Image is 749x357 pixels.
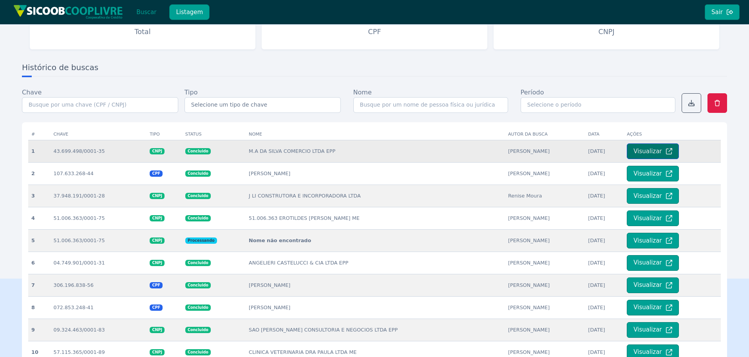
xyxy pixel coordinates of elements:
div: CNPJ [498,27,715,37]
td: Nome não encontrado [246,229,505,252]
input: Busque por um nome de pessoa física ou jurídica [353,97,508,113]
button: Buscar [130,4,163,20]
td: [DATE] [585,140,624,162]
span: Concluido [185,170,211,177]
th: 6 [28,252,50,274]
td: 43.699.498/0001-35 [50,140,147,162]
td: [DATE] [585,296,624,319]
td: [DATE] [585,185,624,207]
button: Visualizar [627,188,678,204]
img: img/sicoob_cooplivre.png [13,5,123,19]
label: Nome [353,88,372,97]
td: [PERSON_NAME] [246,296,505,319]
button: Visualizar [627,322,678,338]
th: 3 [28,185,50,207]
td: 306.196.838-56 [50,274,147,296]
td: [PERSON_NAME] [505,229,585,252]
td: [PERSON_NAME] [505,162,585,185]
th: 7 [28,274,50,296]
span: Processando [185,237,217,244]
th: 4 [28,207,50,229]
th: Data [585,129,624,140]
td: [PERSON_NAME] [505,252,585,274]
th: Nome [246,129,505,140]
span: CNPJ [150,327,165,333]
span: Concluido [185,304,211,311]
span: CNPJ [150,260,165,266]
button: Visualizar [627,233,678,248]
th: # [28,129,50,140]
th: 1 [28,140,50,162]
span: Concluido [185,282,211,288]
td: [PERSON_NAME] [246,162,505,185]
label: Chave [22,88,42,97]
th: Tipo [147,129,182,140]
span: Concluido [185,349,211,355]
span: Concluido [185,260,211,266]
td: 51.006.363/0001-75 [50,229,147,252]
span: CPF [150,282,163,288]
td: SAO [PERSON_NAME] CONSULTORIA E NEGOCIOS LTDA EPP [246,319,505,341]
td: 51.006.363 EROTILDES [PERSON_NAME] ME [246,207,505,229]
input: Busque por uma chave (CPF / CNPJ) [22,97,178,113]
td: 107.633.268-44 [50,162,147,185]
td: Renise Moura [505,185,585,207]
td: [PERSON_NAME] [505,319,585,341]
th: Chave [50,129,147,140]
button: Listagem [169,4,210,20]
td: J LI CONSTRUTORA E INCORPORADORA LTDA [246,185,505,207]
span: CNPJ [150,237,165,244]
button: Visualizar [627,300,678,315]
th: Status [182,129,246,140]
td: [DATE] [585,207,624,229]
span: Concluido [185,148,211,154]
button: Visualizar [627,210,678,226]
td: [DATE] [585,162,624,185]
label: Tipo [185,88,198,97]
button: Visualizar [627,277,678,293]
span: CNPJ [150,148,165,154]
input: Selecione o período [521,97,675,113]
span: CNPJ [150,193,165,199]
td: 09.324.463/0001-83 [50,319,147,341]
th: Autor da busca [505,129,585,140]
td: [PERSON_NAME] [246,274,505,296]
td: [PERSON_NAME] [505,140,585,162]
div: Total [34,27,251,37]
span: Concluido [185,327,211,333]
th: 8 [28,296,50,319]
th: Ações [624,129,721,140]
td: [PERSON_NAME] [505,207,585,229]
span: CNPJ [150,215,165,221]
td: [DATE] [585,252,624,274]
td: 04.749.901/0001-31 [50,252,147,274]
button: Sair [705,4,740,20]
td: 37.948.191/0001-28 [50,185,147,207]
th: 5 [28,229,50,252]
span: Concluido [185,193,211,199]
span: CNPJ [150,349,165,355]
span: CPF [150,170,163,177]
th: 9 [28,319,50,341]
button: Visualizar [627,255,678,271]
span: CPF [150,304,163,311]
button: Visualizar [627,143,678,159]
td: [DATE] [585,274,624,296]
td: [DATE] [585,319,624,341]
td: [DATE] [585,229,624,252]
div: CPF [266,27,483,37]
td: M.A DA SILVA COMERCIO LTDA EPP [246,140,505,162]
label: Período [521,88,544,97]
td: 51.006.363/0001-75 [50,207,147,229]
button: Visualizar [627,166,678,181]
td: [PERSON_NAME] [505,296,585,319]
td: ANGELIERI CASTELUCCI & CIA LTDA EPP [246,252,505,274]
th: 2 [28,162,50,185]
span: Concluido [185,215,211,221]
td: 072.853.248-41 [50,296,147,319]
td: [PERSON_NAME] [505,274,585,296]
h3: Histórico de buscas [22,62,727,76]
